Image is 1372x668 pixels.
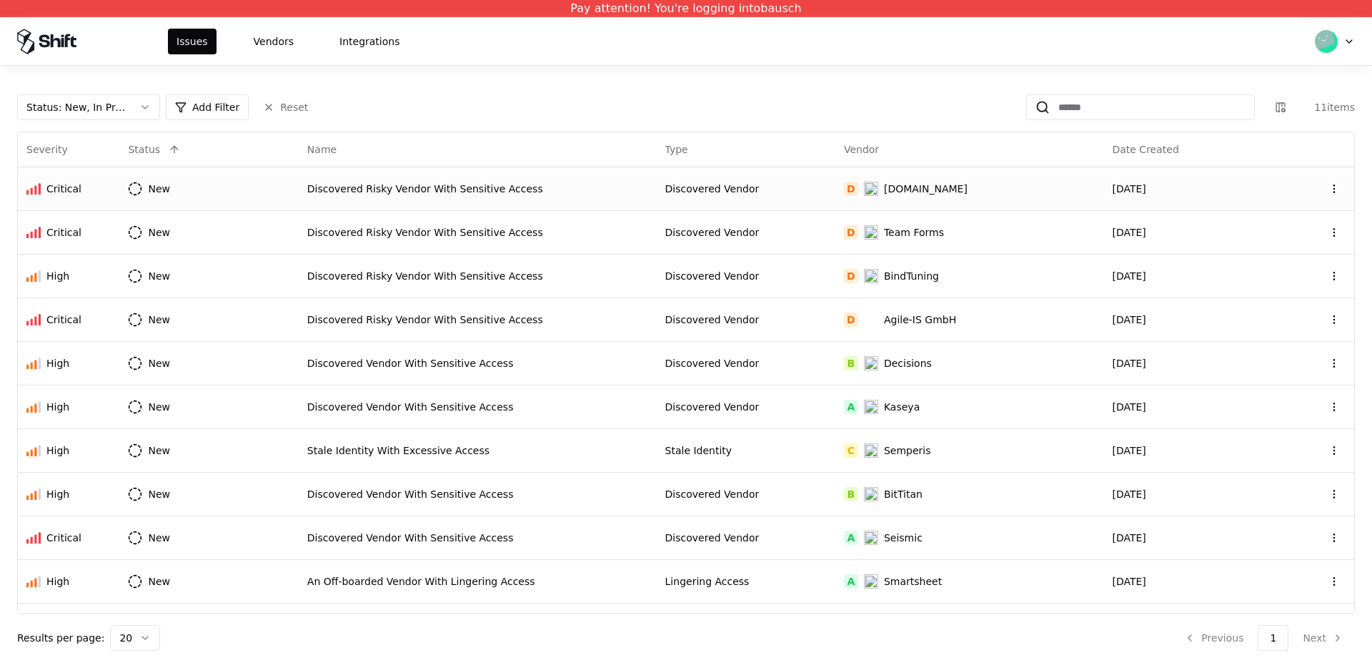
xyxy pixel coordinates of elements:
[1112,356,1273,370] div: [DATE]
[665,443,827,458] div: Stale Identity
[46,182,81,196] div: Critical
[864,269,878,283] img: BindTuning
[884,182,968,196] div: [DOMAIN_NAME]
[307,443,648,458] div: Stale Identity With Excessive Access
[46,443,69,458] div: High
[864,443,878,458] img: Semperis
[864,531,878,545] img: Seismic
[148,487,170,501] div: New
[128,481,196,507] button: New
[844,400,858,414] div: A
[884,313,956,327] div: Agile-IS GmbH
[665,531,827,545] div: Discovered Vendor
[884,356,932,370] div: Decisions
[46,574,69,589] div: High
[844,142,879,157] div: Vendor
[128,220,196,245] button: New
[307,182,648,196] div: Discovered Risky Vendor With Sensitive Access
[307,574,648,589] div: An Off-boarded Vendor With Lingering Access
[245,29,302,54] button: Vendors
[665,313,827,327] div: Discovered Vendor
[307,356,648,370] div: Discovered Vendor With Sensitive Access
[307,487,648,501] div: Discovered Vendor With Sensitive Access
[665,356,827,370] div: Discovered Vendor
[1112,225,1273,240] div: [DATE]
[128,438,196,463] button: New
[128,307,196,333] button: New
[307,531,648,545] div: Discovered Vendor With Sensitive Access
[307,269,648,283] div: Discovered Risky Vendor With Sensitive Access
[844,313,858,327] div: D
[148,313,170,327] div: New
[864,356,878,370] img: Decisions
[884,531,923,545] div: Seismic
[864,400,878,414] img: Kaseya
[46,313,81,327] div: Critical
[128,350,196,376] button: New
[864,574,878,589] img: Smartsheet
[331,29,408,54] button: Integrations
[884,400,920,414] div: Kaseya
[884,225,944,240] div: Team Forms
[665,487,827,501] div: Discovered Vendor
[46,356,69,370] div: High
[884,487,923,501] div: BitTitan
[307,313,648,327] div: Discovered Risky Vendor With Sensitive Access
[844,531,858,545] div: A
[844,356,858,370] div: B
[1258,625,1288,651] button: 1
[1112,269,1273,283] div: [DATE]
[844,487,858,501] div: B
[884,443,931,458] div: Semperis
[26,142,68,157] div: Severity
[307,400,648,414] div: Discovered Vendor With Sensitive Access
[1112,142,1178,157] div: Date Created
[665,182,827,196] div: Discovered Vendor
[148,531,170,545] div: New
[128,394,196,420] button: New
[844,182,858,196] div: D
[46,400,69,414] div: High
[844,269,858,283] div: D
[884,574,942,589] div: Smartsheet
[844,574,858,589] div: A
[17,631,104,645] p: Results per page:
[1112,182,1273,196] div: [DATE]
[844,443,858,458] div: C
[665,400,827,414] div: Discovered Vendor
[1173,625,1355,651] nav: pagination
[307,225,648,240] div: Discovered Risky Vendor With Sensitive Access
[148,356,170,370] div: New
[864,487,878,501] img: BitTitan
[1112,400,1273,414] div: [DATE]
[128,569,196,594] button: New
[1112,531,1273,545] div: [DATE]
[148,443,170,458] div: New
[864,313,878,327] img: Agile-IS GmbH
[1112,443,1273,458] div: [DATE]
[665,269,827,283] div: Discovered Vendor
[128,263,196,289] button: New
[1112,574,1273,589] div: [DATE]
[128,142,160,157] div: Status
[46,487,69,501] div: High
[307,142,337,157] div: Name
[46,225,81,240] div: Critical
[1298,100,1355,114] div: 11 items
[665,574,827,589] div: Lingering Access
[665,142,688,157] div: Type
[844,225,858,240] div: D
[148,225,170,240] div: New
[864,182,878,196] img: Draw.io
[1112,487,1273,501] div: [DATE]
[884,269,939,283] div: BindTuning
[166,94,249,120] button: Add Filter
[26,100,128,114] div: Status : New, In Progress
[1112,313,1273,327] div: [DATE]
[128,612,196,638] button: New
[128,525,196,551] button: New
[46,269,69,283] div: High
[148,269,170,283] div: New
[128,176,196,202] button: New
[665,225,827,240] div: Discovered Vendor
